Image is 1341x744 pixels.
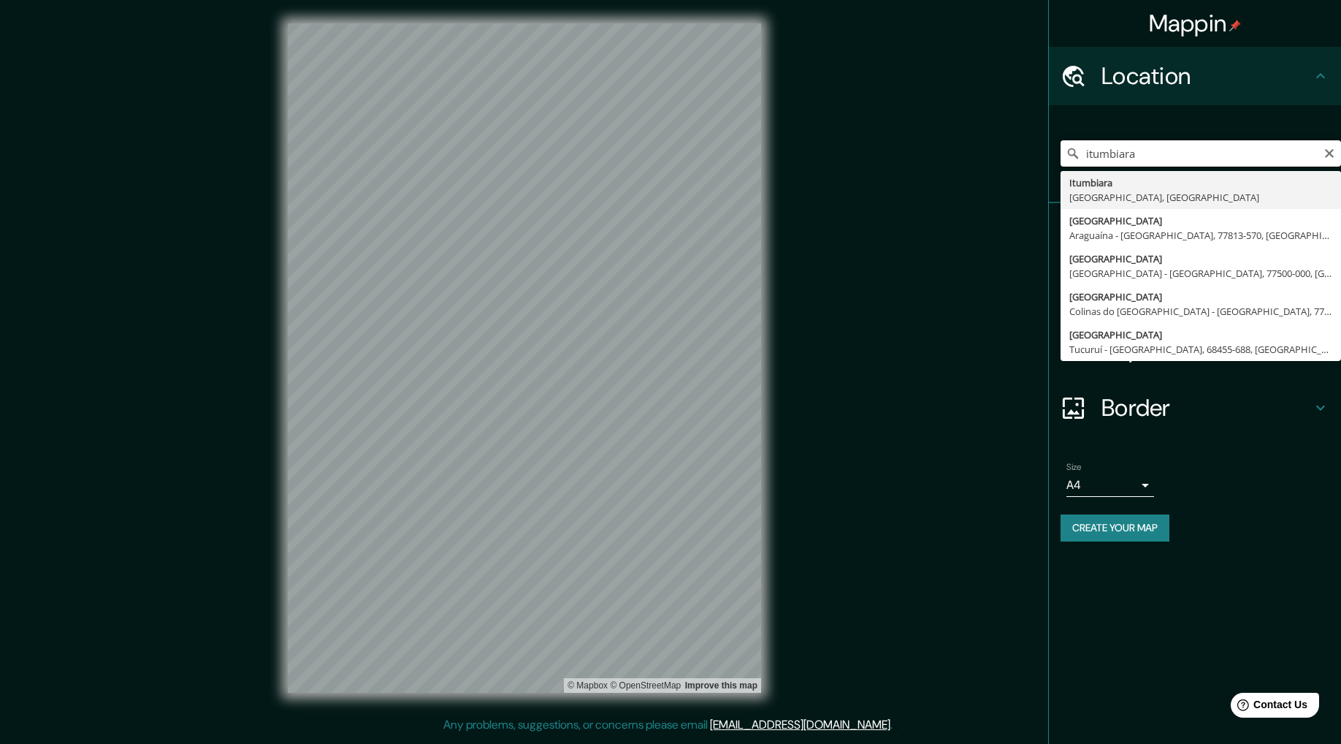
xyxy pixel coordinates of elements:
[1149,9,1242,38] h4: Mappin
[1069,327,1332,342] div: [GEOGRAPHIC_DATA]
[1066,474,1154,497] div: A4
[1229,20,1241,31] img: pin-icon.png
[568,680,608,691] a: Mapbox
[893,716,895,734] div: .
[1069,213,1332,228] div: [GEOGRAPHIC_DATA]
[1211,687,1325,728] iframe: Help widget launcher
[1101,61,1312,91] h4: Location
[443,716,893,734] p: Any problems, suggestions, or concerns please email .
[710,717,890,732] a: [EMAIL_ADDRESS][DOMAIN_NAME]
[1069,266,1332,281] div: [GEOGRAPHIC_DATA] - [GEOGRAPHIC_DATA], 77500-000, [GEOGRAPHIC_DATA]
[1069,175,1332,190] div: Itumbiara
[1069,342,1332,357] div: Tucuruí - [GEOGRAPHIC_DATA], 68455-688, [GEOGRAPHIC_DATA]
[288,23,761,693] canvas: Map
[1049,262,1341,320] div: Style
[1049,320,1341,379] div: Layout
[895,716,898,734] div: .
[1049,379,1341,437] div: Border
[1066,461,1082,474] label: Size
[1101,335,1312,364] h4: Layout
[1049,203,1341,262] div: Pins
[1069,304,1332,319] div: Colinas do [GEOGRAPHIC_DATA] - [GEOGRAPHIC_DATA], 77760-000, [GEOGRAPHIC_DATA]
[1323,145,1335,159] button: Clear
[1069,289,1332,304] div: [GEOGRAPHIC_DATA]
[685,680,757,691] a: Map feedback
[610,680,681,691] a: OpenStreetMap
[1069,228,1332,243] div: Araguaína - [GEOGRAPHIC_DATA], 77813-570, [GEOGRAPHIC_DATA]
[1101,393,1312,422] h4: Border
[1049,47,1341,105] div: Location
[1061,140,1341,167] input: Pick your city or area
[1069,190,1332,205] div: [GEOGRAPHIC_DATA], [GEOGRAPHIC_DATA]
[1069,251,1332,266] div: [GEOGRAPHIC_DATA]
[1061,515,1169,542] button: Create your map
